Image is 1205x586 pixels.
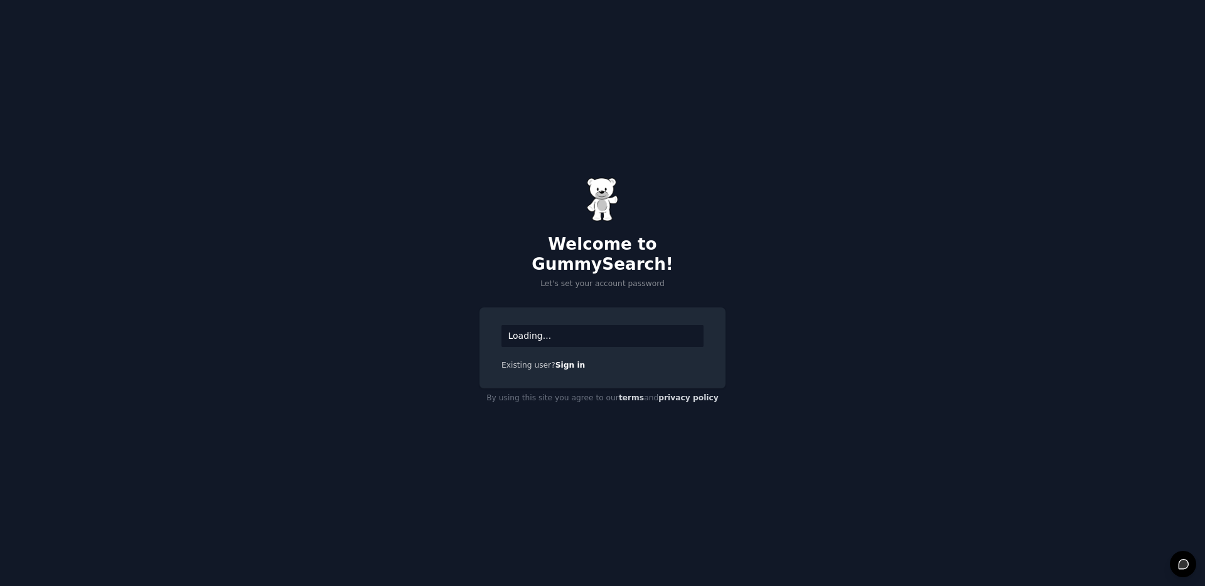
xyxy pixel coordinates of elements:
[501,361,555,370] span: Existing user?
[658,393,719,402] a: privacy policy
[479,279,726,290] p: Let's set your account password
[479,235,726,274] h2: Welcome to GummySearch!
[555,361,586,370] a: Sign in
[479,388,726,408] div: By using this site you agree to our and
[501,325,704,347] div: Loading...
[619,393,644,402] a: terms
[587,178,618,221] img: Gummy Bear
